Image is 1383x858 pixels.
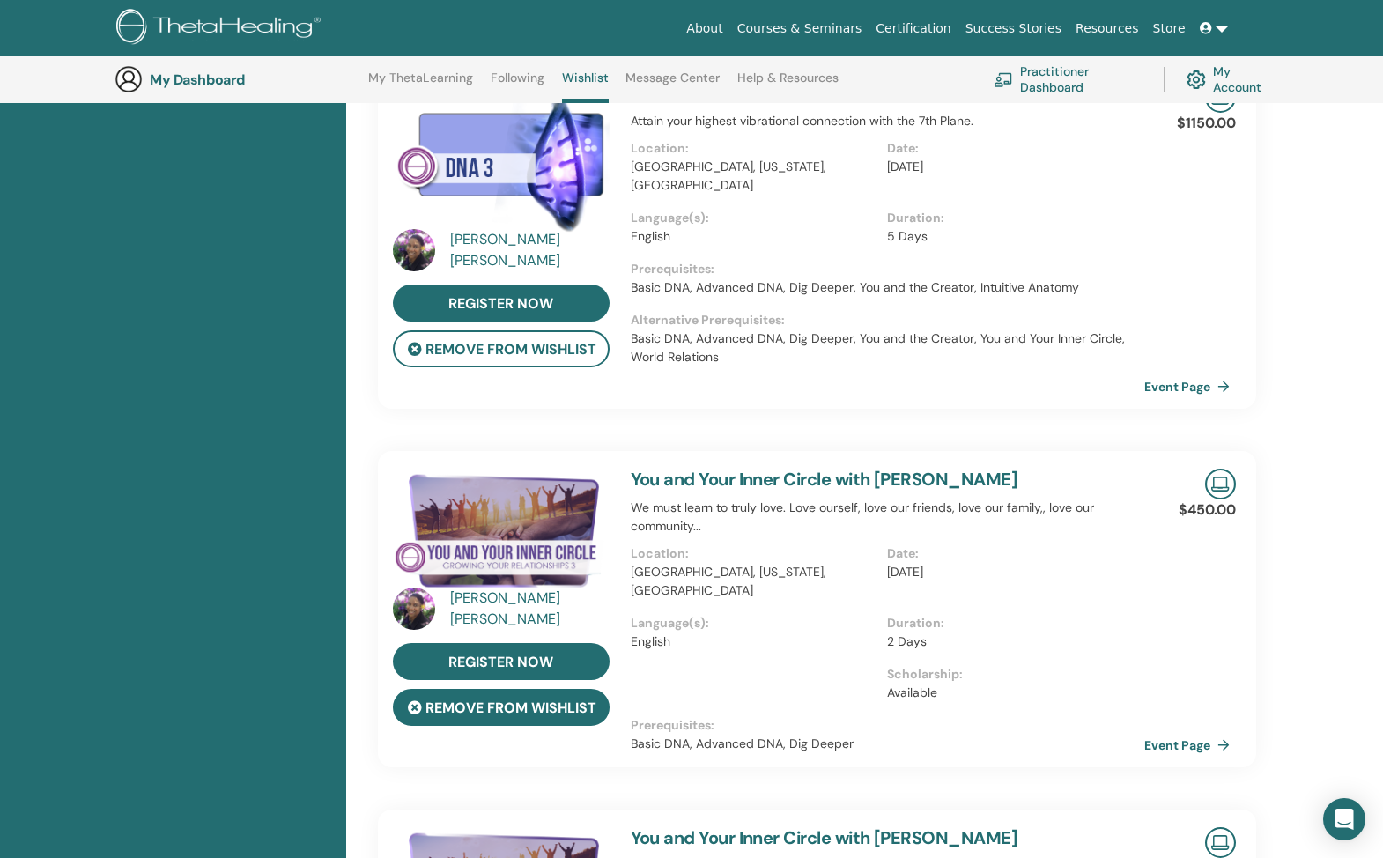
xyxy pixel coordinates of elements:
[393,330,610,367] button: remove from wishlist
[491,70,544,99] a: Following
[195,104,297,115] div: Keywords by Traffic
[958,12,1069,45] a: Success Stories
[887,158,1134,176] p: [DATE]
[994,72,1013,86] img: chalkboard-teacher.svg
[393,689,610,726] button: remove from wishlist
[631,563,877,600] p: [GEOGRAPHIC_DATA], [US_STATE], [GEOGRAPHIC_DATA]
[869,12,958,45] a: Certification
[631,278,1145,297] p: Basic DNA, Advanced DNA, Dig Deeper, You and the Creator, Intuitive Anatomy
[887,139,1134,158] p: Date :
[631,209,877,227] p: Language(s) :
[625,70,720,99] a: Message Center
[887,665,1134,684] p: Scholarship :
[450,588,613,630] a: [PERSON_NAME] [PERSON_NAME]
[631,311,1145,329] p: Alternative Prerequisites :
[1144,374,1237,400] a: Event Page
[150,71,326,88] h3: My Dashboard
[887,614,1134,632] p: Duration :
[115,65,143,93] img: generic-user-icon.jpg
[631,158,877,195] p: [GEOGRAPHIC_DATA], [US_STATE], [GEOGRAPHIC_DATA]
[887,632,1134,651] p: 2 Days
[631,716,1145,735] p: Prerequisites :
[631,499,1145,536] p: We must learn to truly love. Love ourself, love our friends, love our family,, love our community...
[393,82,610,234] img: DNA 3
[448,294,553,313] span: register now
[887,227,1134,246] p: 5 Days
[1179,499,1236,521] p: $450.00
[1187,66,1206,93] img: cog.svg
[631,544,877,563] p: Location :
[737,70,839,99] a: Help & Resources
[393,285,610,322] a: register now
[631,632,877,651] p: English
[679,12,729,45] a: About
[631,468,1018,491] a: You and Your Inner Circle with [PERSON_NAME]
[631,227,877,246] p: English
[1205,469,1236,499] img: Live Online Seminar
[631,826,1018,849] a: You and Your Inner Circle with [PERSON_NAME]
[1187,60,1276,99] a: My Account
[994,60,1143,99] a: Practitioner Dashboard
[1144,732,1237,758] a: Event Page
[448,653,553,671] span: register now
[393,469,610,593] img: You and Your Inner Circle
[631,260,1145,278] p: Prerequisites :
[887,563,1134,581] p: [DATE]
[631,139,877,158] p: Location :
[887,684,1134,702] p: Available
[631,329,1145,366] p: Basic DNA, Advanced DNA, Dig Deeper, You and the Creator, You and Your Inner Circle, World Relations
[1205,827,1236,858] img: Live Online Seminar
[48,102,62,116] img: tab_domain_overview_orange.svg
[887,544,1134,563] p: Date :
[730,12,869,45] a: Courses & Seminars
[393,229,435,271] img: default.jpg
[887,209,1134,227] p: Duration :
[67,104,158,115] div: Domain Overview
[393,588,435,630] img: default.jpg
[631,614,877,632] p: Language(s) :
[1146,12,1193,45] a: Store
[631,735,1145,753] p: Basic DNA, Advanced DNA, Dig Deeper
[175,102,189,116] img: tab_keywords_by_traffic_grey.svg
[28,28,42,42] img: logo_orange.svg
[1323,798,1365,840] div: Open Intercom Messenger
[393,643,610,680] a: register now
[49,28,86,42] div: v 4.0.25
[46,46,194,60] div: Domain: [DOMAIN_NAME]
[450,229,613,271] a: [PERSON_NAME] [PERSON_NAME]
[1069,12,1146,45] a: Resources
[28,46,42,60] img: website_grey.svg
[116,9,327,48] img: logo.png
[368,70,473,99] a: My ThetaLearning
[1177,113,1236,134] p: $1150.00
[631,112,1145,130] p: Attain your highest vibrational connection with the 7th Plane.
[562,70,609,103] a: Wishlist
